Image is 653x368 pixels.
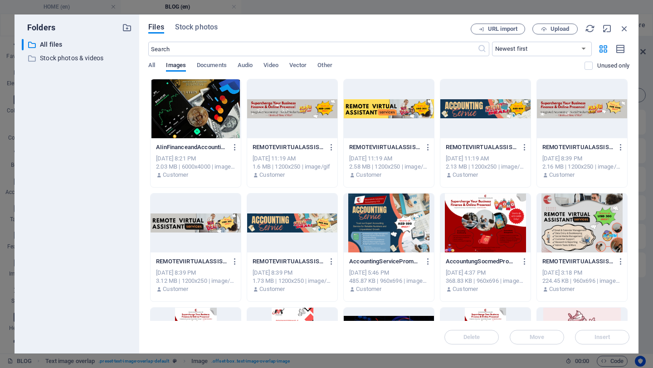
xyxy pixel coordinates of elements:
span: Stock photos [175,22,218,33]
span: URL import [488,26,517,32]
div: [DATE] 8:21 PM [156,155,235,163]
p: AIinFinanceandAccounting-6wRAsi2q8NjXy0IOVaxFAw.jpg [156,143,227,151]
p: REMOTEVIIRTUALASSISTANCE-B58oD61oiicURqei6aW1EQ.gif [253,257,323,266]
span: All [148,60,155,73]
p: Customer [259,285,285,293]
p: Customer [549,285,575,293]
i: Create new folder [122,23,132,33]
div: [DATE] 8:39 PM [156,269,235,277]
span: Video [263,60,278,73]
p: REMOTEVIIRTUALASSISTANCE2-z3DN8KUNOY68Nb5uhdAHNQ.gif [349,143,420,151]
p: REMOTEVIIRTUALASSISTANCE1-iznFWZIDOzUxErgrcnaoQg.gif [253,143,323,151]
div: Stock photos & videos [22,53,132,64]
p: REMOTEVIIRTUALASSISTANCE1-ymWhXoYQqrZjYBgoomyLpg.gif [542,143,613,151]
p: Stock photos & videos [40,53,115,63]
input: Search [148,42,477,56]
span: Documents [197,60,227,73]
p: Customer [453,171,478,179]
div: 1.73 MB | 1200x250 | image/gif [253,277,332,285]
button: Upload [532,24,578,34]
p: Customer [259,171,285,179]
p: AccountungSocmedPromo-kUKg-ENcVHsJ8uvlyWi6nw.gif [446,257,517,266]
p: All files [40,39,115,50]
div: [DATE] 11:19 AM [446,155,525,163]
button: URL import [471,24,525,34]
p: Displays only files that are not in use on the website. Files added during this session can still... [597,62,629,70]
p: REMOTEVIIRTUALASSISTANCE-CVvFHRU0Lp3wxlFrMz6h2w.gif [446,143,517,151]
div: 2.16 MB | 1200x250 | image/gif [542,163,622,171]
p: Customer [453,285,478,293]
div: [DATE] 5:46 PM [349,269,429,277]
i: Minimize [602,24,612,34]
p: Customer [356,285,381,293]
i: Close [619,24,629,34]
div: 224.45 KB | 960x696 | image/gif [542,277,622,285]
div: 1.6 MB | 1200x250 | image/gif [253,163,332,171]
p: REMOTEVIIRTUALASSISTANCE-TCLqUmVswOIOZvIiM4hPeA.gif [542,257,613,266]
p: REMOTEVIIRTUALASSISTANCE2-3xYycSBAulP6YucOXC9cug.gif [156,257,227,266]
span: Other [317,60,332,73]
p: Customer [163,171,188,179]
span: Upload [551,26,569,32]
span: Images [166,60,186,73]
div: 485.87 KB | 960x696 | image/gif [349,277,429,285]
p: AccountingServicePromo-0AYIu8P26PTunUQqS7CKfg.gif [349,257,420,266]
div: [DATE] 8:39 PM [542,155,622,163]
div: 2.03 MB | 6000x4000 | image/jpeg [156,163,235,171]
p: Folders [22,22,55,34]
div: 3.12 MB | 1200x250 | image/gif [156,277,235,285]
div: [DATE] 11:19 AM [349,155,429,163]
div: ​ [22,39,24,50]
p: Customer [549,171,575,179]
span: Audio [238,60,253,73]
span: Vector [289,60,307,73]
i: Reload [585,24,595,34]
p: Customer [356,171,381,179]
p: Customer [163,285,188,293]
div: [DATE] 3:18 PM [542,269,622,277]
div: [DATE] 11:19 AM [253,155,332,163]
div: [DATE] 4:37 PM [446,269,525,277]
div: [DATE] 8:39 PM [253,269,332,277]
div: 368.83 KB | 960x696 | image/gif [446,277,525,285]
div: 2.13 MB | 1200x250 | image/gif [446,163,525,171]
div: 2.58 MB | 1200x250 | image/gif [349,163,429,171]
div: Drop content here [7,171,10,288]
span: Files [148,22,164,33]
